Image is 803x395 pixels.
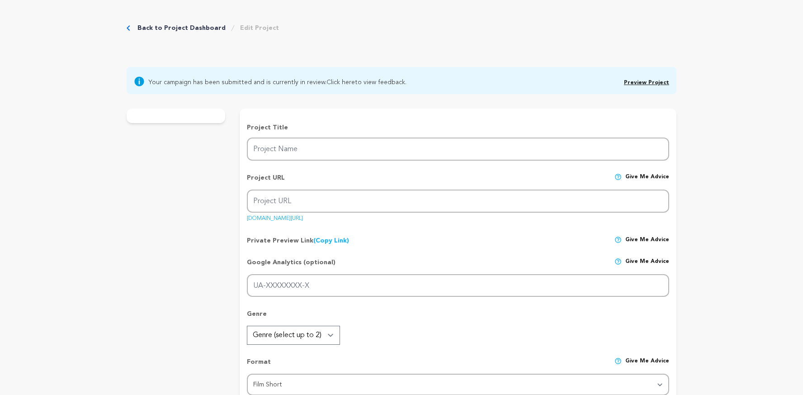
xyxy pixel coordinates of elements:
[624,80,669,86] a: Preview Project
[625,236,669,245] span: Give me advice
[247,274,669,297] input: UA-XXXXXXXX-X
[247,258,335,274] p: Google Analytics (optional)
[313,238,349,244] a: (Copy Link)
[247,309,669,326] p: Genre
[625,173,669,190] span: Give me advice
[240,24,279,33] a: Edit Project
[614,236,622,243] img: help-circle.svg
[614,173,622,181] img: help-circle.svg
[148,76,406,87] span: Your campaign has been submitted and is currently in review. to view feedback.
[247,138,669,161] input: Project Name
[247,357,271,374] p: Format
[247,123,669,132] p: Project Title
[614,258,622,265] img: help-circle.svg
[247,173,285,190] p: Project URL
[625,258,669,274] span: Give me advice
[127,24,279,33] div: Breadcrumb
[137,24,226,33] a: Back to Project Dashboard
[614,357,622,365] img: help-circle.svg
[247,236,349,245] p: Private Preview Link
[625,357,669,374] span: Give me advice
[247,212,303,221] a: [DOMAIN_NAME][URL]
[247,190,669,213] input: Project URL
[326,79,355,86] a: Click here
